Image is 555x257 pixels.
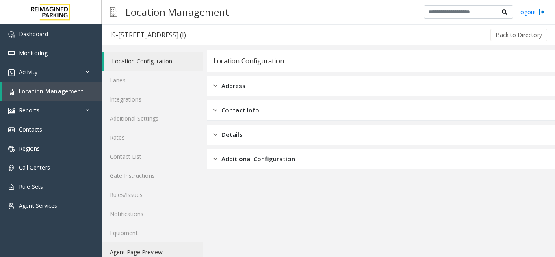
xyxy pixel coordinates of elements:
[19,183,43,190] span: Rule Sets
[102,147,203,166] a: Contact List
[8,50,15,57] img: 'icon'
[213,130,217,139] img: closed
[8,203,15,209] img: 'icon'
[19,145,40,152] span: Regions
[490,29,547,41] button: Back to Directory
[213,106,217,115] img: closed
[538,8,545,16] img: logout
[2,82,102,101] a: Location Management
[19,106,39,114] span: Reports
[19,125,42,133] span: Contacts
[8,184,15,190] img: 'icon'
[102,166,203,185] a: Gate Instructions
[110,30,186,40] div: I9-[STREET_ADDRESS] (I)
[19,49,48,57] span: Monitoring
[8,165,15,171] img: 'icon'
[102,223,203,242] a: Equipment
[19,68,37,76] span: Activity
[102,71,203,90] a: Lanes
[213,56,284,66] div: Location Configuration
[213,81,217,91] img: closed
[121,2,233,22] h3: Location Management
[8,31,15,38] img: 'icon'
[221,130,243,139] span: Details
[102,204,203,223] a: Notifications
[102,109,203,128] a: Additional Settings
[102,185,203,204] a: Rules/Issues
[102,128,203,147] a: Rates
[221,106,259,115] span: Contact Info
[221,154,295,164] span: Additional Configuration
[8,127,15,133] img: 'icon'
[213,154,217,164] img: closed
[517,8,545,16] a: Logout
[8,89,15,95] img: 'icon'
[221,81,245,91] span: Address
[110,2,117,22] img: pageIcon
[8,69,15,76] img: 'icon'
[19,164,50,171] span: Call Centers
[19,30,48,38] span: Dashboard
[102,90,203,109] a: Integrations
[8,146,15,152] img: 'icon'
[8,108,15,114] img: 'icon'
[19,202,57,209] span: Agent Services
[104,52,203,71] a: Location Configuration
[19,87,84,95] span: Location Management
